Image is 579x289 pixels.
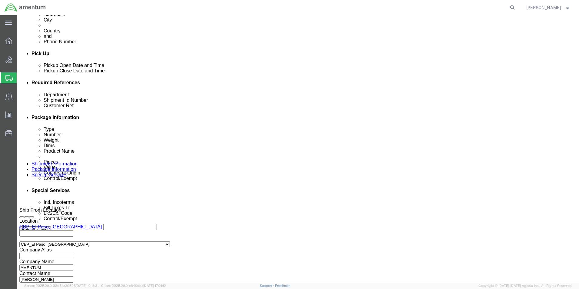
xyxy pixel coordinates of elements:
[76,284,98,287] span: [DATE] 10:18:31
[526,4,561,11] span: Luis Bustamante
[478,283,572,288] span: Copyright © [DATE]-[DATE] Agistix Inc., All Rights Reserved
[17,15,579,283] iframe: FS Legacy Container
[24,284,98,287] span: Server: 2025.20.0-32d5ea39505
[101,284,166,287] span: Client: 2025.20.0-e640dba
[143,284,166,287] span: [DATE] 17:21:12
[4,3,46,12] img: logo
[526,4,571,11] button: [PERSON_NAME]
[275,284,290,287] a: Feedback
[260,284,275,287] a: Support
